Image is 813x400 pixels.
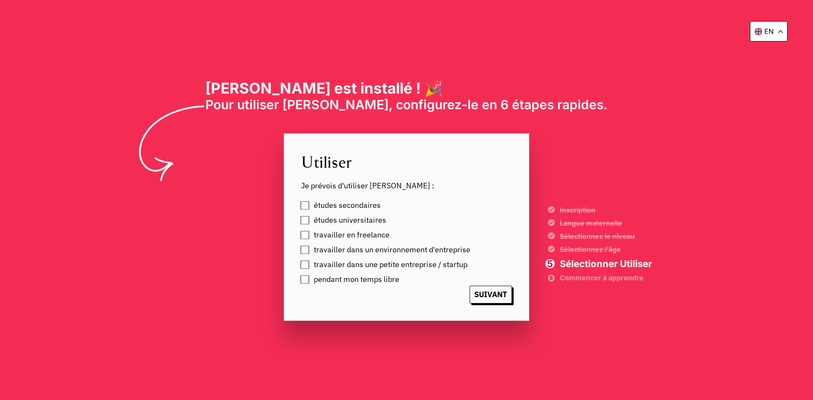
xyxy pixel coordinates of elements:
[301,181,434,190] font: Je prévois d'utiliser [PERSON_NAME] :
[474,290,507,299] font: SUIVANT
[560,219,622,227] font: Langue maternelle
[560,245,621,254] font: Sélectionnez l'âge
[301,152,351,171] font: Utiliser
[314,259,467,269] font: travailler dans une petite entreprise / startup
[314,230,390,240] font: travailler en freelance
[560,273,644,282] font: Commencer à apprendre
[560,206,595,214] font: Inscription
[560,258,652,269] font: Sélectionner Utiliser
[764,27,774,36] font: en
[314,215,386,225] font: études universitaires
[205,97,608,112] font: Pour utiliser [PERSON_NAME], configurez-le en 6 étapes rapides.
[314,200,381,210] font: études secondaires
[560,232,635,240] font: Sélectionnez le niveau
[314,274,399,284] font: pendant mon temps libre
[314,245,470,254] font: travailler dans un environnement d'entreprise
[205,79,443,97] font: [PERSON_NAME] est installé ! 🎉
